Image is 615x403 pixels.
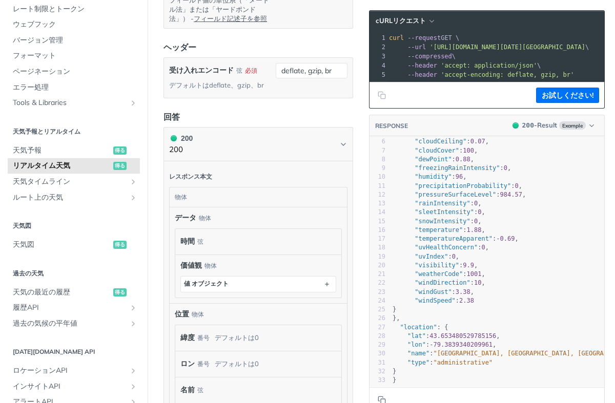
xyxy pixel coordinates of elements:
div: 25 [370,305,385,314]
span: - [496,235,500,242]
span: : , [393,164,511,172]
span: : { [393,324,448,331]
font: [DATE][DOMAIN_NAME] API [13,348,95,355]
div: 30 [370,349,385,358]
span: : , [393,262,478,269]
button: Show subpages for Tools & Libraries [129,99,137,107]
font: 値 [184,280,190,287]
font: 履歴API [13,303,39,312]
font: ロケーションAPI [13,366,68,375]
div: 10 [370,173,385,181]
span: } [393,306,396,313]
div: 12 [370,190,385,199]
font: 天気図 [13,222,31,229]
font: レート制限とトークン [13,4,85,13]
font: 番号 [197,334,210,342]
span: 200 [171,135,177,141]
span: 0.69 [500,235,515,242]
div: 14 [370,208,385,217]
span: 3.38 [456,288,470,295]
span: : , [393,182,522,189]
div: 13 [370,199,385,208]
span: : , [393,253,459,260]
span: 0.88 [456,156,470,163]
span: --url [407,44,426,51]
span: "lon" [407,341,426,348]
span: 0 [481,244,485,251]
a: 過去の気候の平年値過去の気候標準値のサブページを表示 [8,316,140,331]
font: デフォルトはdeflate、gzip、br [169,81,264,89]
font: 弦 [197,238,203,245]
font: cURLリクエスト [376,16,426,25]
span: : , [393,138,489,145]
div: 24 [370,296,385,305]
svg: シェブロン [339,140,347,149]
span: : , [393,244,489,251]
span: 'accept: application/json' [441,62,537,69]
font: お試しください! [542,91,593,100]
div: 8 [370,155,385,164]
div: 33 [370,376,385,385]
span: "windGust" [415,288,452,295]
a: 天気予報得る [8,143,140,158]
span: "freezingRainIntensity" [415,164,500,172]
div: 21 [370,270,385,279]
font: 時間 [180,237,195,246]
a: ページネーション [8,64,140,79]
a: バージョン管理 [8,33,140,48]
span: "pressureSurfaceLevel" [415,191,496,198]
span: \ [389,53,456,60]
span: 'accept-encoding: deflate, gzip, br' [441,71,574,78]
div: 28 [370,332,385,341]
button: cURLリクエスト [372,16,437,26]
span: : [393,359,493,366]
button: Locations APIのサブページを表示 [129,367,137,375]
span: : , [393,288,474,295]
span: --request [407,34,441,41]
span: 96 [456,173,463,180]
span: : , [393,270,485,278]
a: ルート上の天気ルート上の天気のサブページを表示 [8,190,140,205]
span: : , [393,173,467,180]
span: : , [393,200,482,207]
div: - Result [522,120,557,131]
button: クリップボードにコピー [375,88,389,103]
font: デフォルトは0 [215,333,259,342]
div: 18 [370,243,385,252]
a: 天気図得る [8,237,140,252]
span: "snowIntensity" [415,218,470,225]
span: "uvIndex" [415,253,448,260]
span: "administrative" [434,359,493,366]
span: 200 [512,122,519,129]
font: 得る [115,241,125,248]
span: "cloudCeiling" [415,138,466,145]
font: 物体 [204,262,217,269]
font: 物体 [192,310,204,318]
button: ルート上の天気のサブページを表示 [129,194,137,202]
div: 20 [370,261,385,270]
a: レート制限とトークン [8,2,140,17]
span: : , [393,341,496,348]
font: 得る [115,147,125,154]
span: } [393,368,396,375]
font: リアルタイム天気 [13,161,70,170]
div: 11 [370,182,385,190]
font: 200 [181,134,193,142]
a: フォーマット [8,48,140,63]
div: 23 [370,288,385,296]
a: エラー処理 [8,80,140,95]
font: 弦 [197,386,203,394]
button: 値 オブジェクト [181,277,336,292]
a: Tools & LibrariesShow subpages for Tools & Libraries [8,95,140,111]
span: : , [393,332,500,340]
span: } [393,376,396,384]
a: ウェブフック [8,17,140,32]
div: 31 [370,358,385,367]
font: ヘッダー [163,42,196,52]
font: 200 [169,144,183,154]
div: 27 [370,323,385,332]
span: --header [407,71,437,78]
span: 2.38 [459,297,474,304]
font: 名前 [180,385,195,394]
span: 1.88 [467,226,482,234]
